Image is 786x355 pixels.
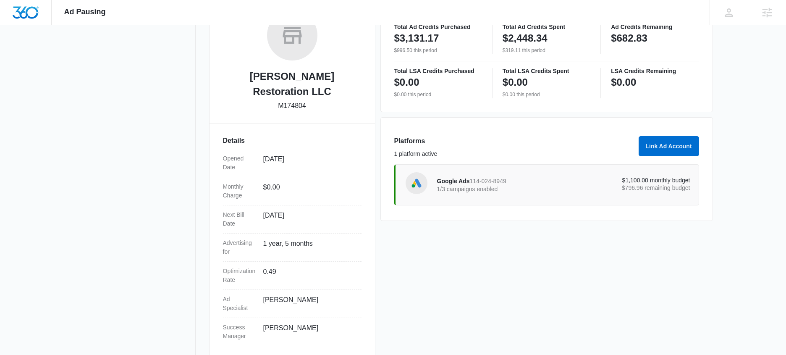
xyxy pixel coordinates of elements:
dt: Ad Specialist [223,295,257,313]
p: $0.00 this period [394,91,482,98]
dd: [DATE] [263,154,355,172]
h3: Details [223,136,362,146]
h2: [PERSON_NAME] Restoration LLC [223,69,362,99]
p: $0.00 [611,76,636,89]
div: Optimization Rate0.49 [223,262,362,290]
p: $1,100.00 monthly budget [563,177,690,183]
p: M174804 [278,101,306,111]
p: $682.83 [611,32,647,45]
dd: [PERSON_NAME] [263,323,355,341]
p: $3,131.17 [394,32,439,45]
p: LSA Credits Remaining [611,68,699,74]
dt: Next Bill Date [223,210,257,228]
p: $0.00 this period [503,91,590,98]
p: $2,448.34 [503,32,548,45]
p: $796.96 remaining budget [563,185,690,191]
p: $319.11 this period [503,47,590,54]
p: Total Ad Credits Purchased [394,24,482,30]
button: Link Ad Account [639,136,699,156]
p: $996.50 this period [394,47,482,54]
dd: [PERSON_NAME] [263,295,355,313]
div: Success Manager[PERSON_NAME] [223,318,362,346]
dd: 1 year, 5 months [263,239,355,256]
dd: 0.49 [263,267,355,284]
div: Opened Date[DATE] [223,149,362,177]
dd: $0.00 [263,182,355,200]
div: Monthly Charge$0.00 [223,177,362,205]
span: Ad Pausing [64,8,106,16]
p: Total Ad Credits Spent [503,24,590,30]
span: 114-024-8949 [470,178,506,184]
dt: Success Manager [223,323,257,341]
dd: [DATE] [263,210,355,228]
dt: Opened Date [223,154,257,172]
dt: Advertising for [223,239,257,256]
h3: Platforms [394,136,634,146]
div: Advertising for1 year, 5 months [223,234,362,262]
a: Google AdsGoogle Ads114-024-89491/3 campaigns enabled$1,100.00 monthly budget$796.96 remaining bu... [394,164,699,205]
div: Next Bill Date[DATE] [223,205,362,234]
p: Total LSA Credits Spent [503,68,590,74]
img: Google Ads [410,177,423,189]
dt: Monthly Charge [223,182,257,200]
p: Ad Credits Remaining [611,24,699,30]
p: $0.00 [394,76,419,89]
dt: Optimization Rate [223,267,257,284]
p: Total LSA Credits Purchased [394,68,482,74]
div: Ad Specialist[PERSON_NAME] [223,290,362,318]
p: 1 platform active [394,150,634,158]
span: Google Ads [437,178,470,184]
p: 1/3 campaigns enabled [437,186,564,192]
p: $0.00 [503,76,528,89]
